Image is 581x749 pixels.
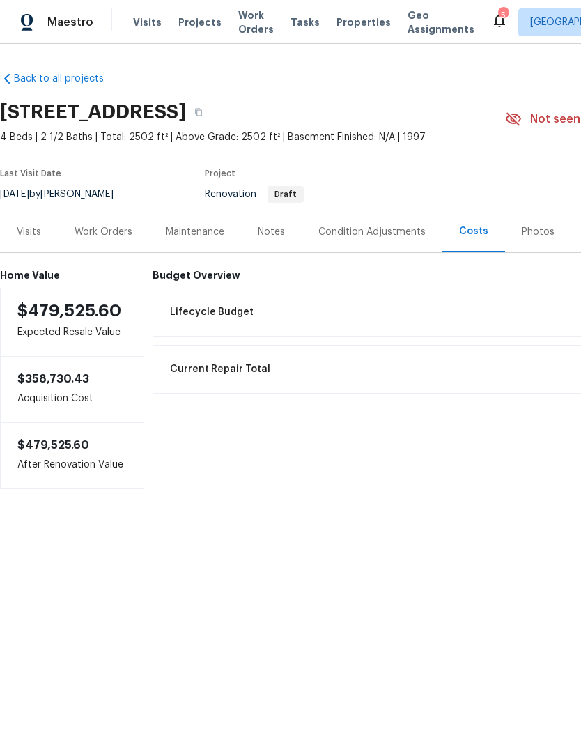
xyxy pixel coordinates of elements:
[133,15,162,29] span: Visits
[459,224,488,238] div: Costs
[75,225,132,239] div: Work Orders
[17,302,121,319] span: $479,525.60
[170,362,270,376] span: Current Repair Total
[336,15,391,29] span: Properties
[166,225,224,239] div: Maintenance
[178,15,222,29] span: Projects
[258,225,285,239] div: Notes
[17,225,41,239] div: Visits
[47,15,93,29] span: Maestro
[170,305,254,319] span: Lifecycle Budget
[408,8,474,36] span: Geo Assignments
[290,17,320,27] span: Tasks
[238,8,274,36] span: Work Orders
[269,190,302,199] span: Draft
[205,190,304,199] span: Renovation
[205,169,235,178] span: Project
[186,100,211,125] button: Copy Address
[318,225,426,239] div: Condition Adjustments
[498,8,508,22] div: 5
[522,225,555,239] div: Photos
[17,373,89,385] span: $358,730.43
[17,440,89,451] span: $479,525.60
